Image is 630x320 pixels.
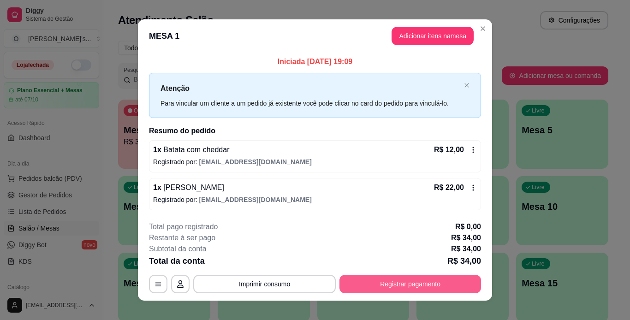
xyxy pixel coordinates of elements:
[392,27,474,45] button: Adicionar itens namesa
[464,83,470,89] button: close
[434,182,464,193] p: R$ 22,00
[193,275,336,293] button: Imprimir consumo
[447,255,481,267] p: R$ 34,00
[153,144,229,155] p: 1 x
[149,243,207,255] p: Subtotal da conta
[138,19,492,53] header: MESA 1
[160,83,460,94] p: Atenção
[153,195,477,204] p: Registrado por:
[149,56,481,67] p: Iniciada [DATE] 19:09
[451,243,481,255] p: R$ 34,00
[199,196,312,203] span: [EMAIL_ADDRESS][DOMAIN_NAME]
[161,146,230,154] span: Batata com cheddar
[434,144,464,155] p: R$ 12,00
[161,184,224,191] span: [PERSON_NAME]
[153,157,477,166] p: Registrado por:
[455,221,481,232] p: R$ 0,00
[153,182,224,193] p: 1 x
[464,83,470,88] span: close
[149,125,481,136] h2: Resumo do pedido
[451,232,481,243] p: R$ 34,00
[339,275,481,293] button: Registrar pagamento
[149,232,215,243] p: Restante à ser pago
[475,21,490,36] button: Close
[149,255,205,267] p: Total da conta
[160,98,460,108] div: Para vincular um cliente a um pedido já existente você pode clicar no card do pedido para vinculá...
[149,221,218,232] p: Total pago registrado
[199,158,312,166] span: [EMAIL_ADDRESS][DOMAIN_NAME]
